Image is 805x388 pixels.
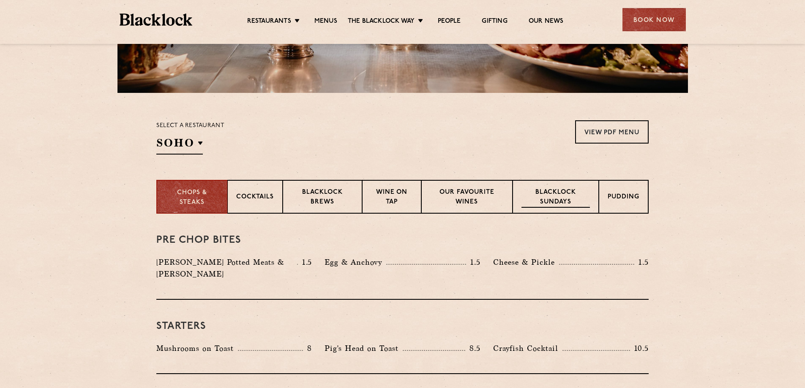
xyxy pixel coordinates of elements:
[156,235,649,246] h3: Pre Chop Bites
[608,193,639,203] p: Pudding
[236,193,274,203] p: Cocktails
[575,120,649,144] a: View PDF Menu
[156,120,224,131] p: Select a restaurant
[482,17,507,27] a: Gifting
[529,17,564,27] a: Our News
[465,343,480,354] p: 8.5
[493,342,562,354] p: Crayfish Cocktail
[325,256,386,268] p: Egg & Anchovy
[303,343,312,354] p: 8
[521,188,590,208] p: Blacklock Sundays
[325,342,403,354] p: Pig's Head on Toast
[247,17,291,27] a: Restaurants
[622,8,686,31] div: Book Now
[156,256,297,280] p: [PERSON_NAME] Potted Meats & [PERSON_NAME]
[430,188,503,208] p: Our favourite wines
[466,257,480,268] p: 1.5
[292,188,353,208] p: Blacklock Brews
[156,321,649,332] h3: Starters
[156,136,203,155] h2: SOHO
[156,342,238,354] p: Mushrooms on Toast
[298,257,312,268] p: 1.5
[348,17,415,27] a: The Blacklock Way
[120,14,193,26] img: BL_Textured_Logo-footer-cropped.svg
[634,257,649,268] p: 1.5
[314,17,337,27] a: Menus
[438,17,461,27] a: People
[630,343,649,354] p: 10.5
[166,188,218,207] p: Chops & Steaks
[493,256,559,268] p: Cheese & Pickle
[371,188,412,208] p: Wine on Tap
